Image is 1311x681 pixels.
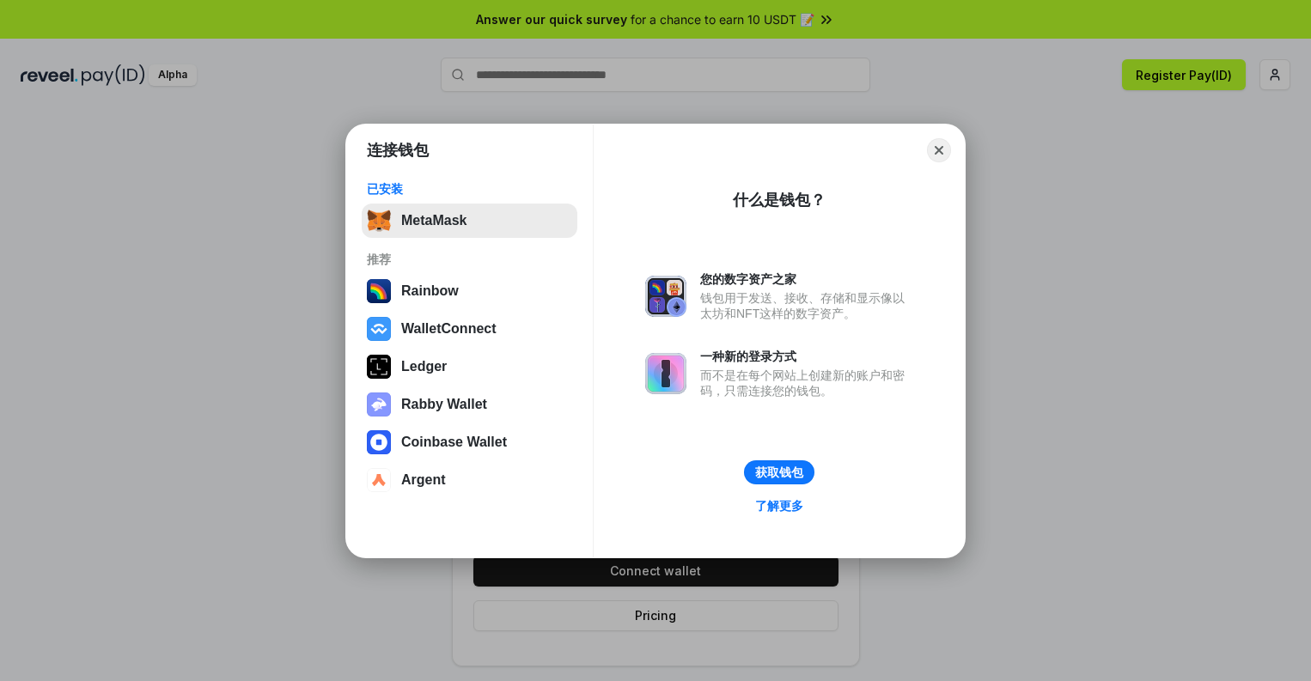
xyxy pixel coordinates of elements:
img: svg+xml,%3Csvg%20xmlns%3D%22http%3A%2F%2Fwww.w3.org%2F2000%2Fsvg%22%20fill%3D%22none%22%20viewBox... [645,353,686,394]
div: 一种新的登录方式 [700,349,913,364]
button: Close [927,138,951,162]
div: 推荐 [367,252,572,267]
div: 您的数字资产之家 [700,271,913,287]
div: 什么是钱包？ [733,190,826,210]
button: Argent [362,463,577,497]
img: svg+xml,%3Csvg%20width%3D%2228%22%20height%3D%2228%22%20viewBox%3D%220%200%2028%2028%22%20fill%3D... [367,468,391,492]
div: 了解更多 [755,498,803,514]
div: 已安装 [367,181,572,197]
div: Rabby Wallet [401,397,487,412]
div: 而不是在每个网站上创建新的账户和密码，只需连接您的钱包。 [700,368,913,398]
button: 获取钱包 [744,460,814,484]
button: WalletConnect [362,312,577,346]
button: MetaMask [362,204,577,238]
h1: 连接钱包 [367,140,429,161]
img: svg+xml,%3Csvg%20fill%3D%22none%22%20height%3D%2233%22%20viewBox%3D%220%200%2035%2033%22%20width%... [367,209,391,233]
div: Coinbase Wallet [401,435,507,450]
div: MetaMask [401,213,466,228]
div: Ledger [401,359,447,374]
button: Rabby Wallet [362,387,577,422]
a: 了解更多 [745,495,814,517]
img: svg+xml,%3Csvg%20width%3D%2228%22%20height%3D%2228%22%20viewBox%3D%220%200%2028%2028%22%20fill%3D... [367,430,391,454]
div: Argent [401,472,446,488]
div: 获取钱包 [755,465,803,480]
img: svg+xml,%3Csvg%20xmlns%3D%22http%3A%2F%2Fwww.w3.org%2F2000%2Fsvg%22%20width%3D%2228%22%20height%3... [367,355,391,379]
button: Rainbow [362,274,577,308]
img: svg+xml,%3Csvg%20xmlns%3D%22http%3A%2F%2Fwww.w3.org%2F2000%2Fsvg%22%20fill%3D%22none%22%20viewBox... [367,392,391,417]
img: svg+xml,%3Csvg%20xmlns%3D%22http%3A%2F%2Fwww.w3.org%2F2000%2Fsvg%22%20fill%3D%22none%22%20viewBox... [645,276,686,317]
button: Ledger [362,350,577,384]
div: Rainbow [401,283,459,299]
button: Coinbase Wallet [362,425,577,459]
div: 钱包用于发送、接收、存储和显示像以太坊和NFT这样的数字资产。 [700,290,913,321]
img: svg+xml,%3Csvg%20width%3D%22120%22%20height%3D%22120%22%20viewBox%3D%220%200%20120%20120%22%20fil... [367,279,391,303]
img: svg+xml,%3Csvg%20width%3D%2228%22%20height%3D%2228%22%20viewBox%3D%220%200%2028%2028%22%20fill%3D... [367,317,391,341]
div: WalletConnect [401,321,497,337]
